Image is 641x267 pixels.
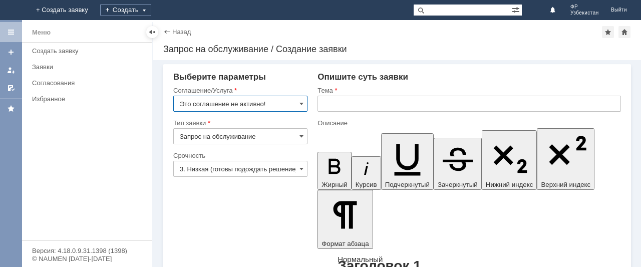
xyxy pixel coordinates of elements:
div: Меню [32,27,51,39]
button: Подчеркнутый [381,133,434,190]
span: Жирный [322,181,348,188]
a: Мои заявки [3,62,19,78]
a: Создать заявку [28,43,150,59]
a: Заявки [28,59,150,75]
div: Запрос на обслуживание / Создание заявки [163,44,631,54]
span: ФР [570,4,599,10]
button: Верхний индекс [537,128,594,190]
span: Нижний индекс [486,181,533,188]
div: Заявки [32,63,146,71]
span: Формат абзаца [322,240,369,247]
div: Срочность [173,152,305,159]
div: Сделать домашней страницей [618,26,630,38]
span: Узбекистан [570,10,599,16]
a: Согласования [28,75,150,91]
div: Тип заявки [173,120,305,126]
div: Добавить в избранное [602,26,614,38]
button: Курсив [352,156,381,190]
a: Мои согласования [3,80,19,96]
div: Соглашение/Услуга [173,87,305,94]
div: Согласования [32,79,146,87]
a: Назад [172,28,191,36]
div: Версия: 4.18.0.9.31.1398 (1398) [32,247,142,254]
span: Расширенный поиск [512,5,522,14]
span: Опишите суть заявки [317,72,408,82]
button: Жирный [317,152,352,190]
a: Создать заявку [3,44,19,60]
div: Скрыть меню [146,26,158,38]
div: Избранное [32,95,135,103]
span: Подчеркнутый [385,181,430,188]
span: Зачеркнутый [438,181,478,188]
button: Зачеркнутый [434,138,482,190]
button: Нижний индекс [482,130,537,190]
div: Создать [100,4,151,16]
button: Формат абзаца [317,190,373,249]
div: Создать заявку [32,47,146,55]
span: Курсив [356,181,377,188]
span: Выберите параметры [173,72,266,82]
a: Нормальный [338,255,383,263]
div: © NAUMEN [DATE]-[DATE] [32,255,142,262]
div: Тема [317,87,619,94]
span: Верхний индекс [541,181,590,188]
div: Описание [317,120,619,126]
